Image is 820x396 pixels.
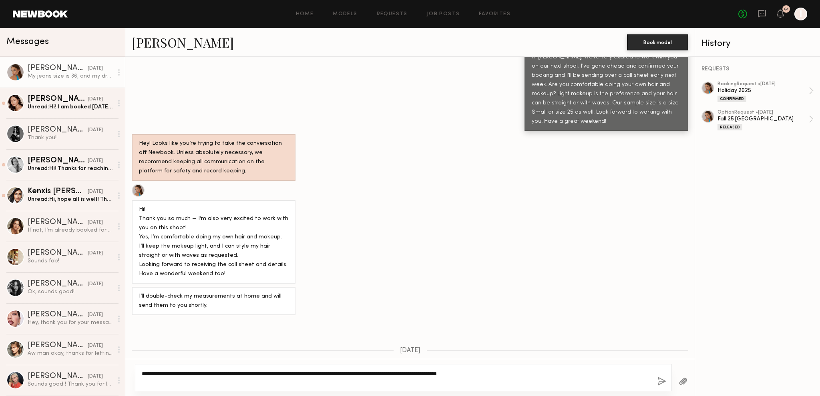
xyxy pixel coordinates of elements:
div: [DATE] [88,219,103,226]
div: [PERSON_NAME] [28,218,88,226]
div: Hi! Thank you so much — I’m also very excited to work with you on this shoot! Yes, I’m comfortabl... [139,205,288,279]
div: [DATE] [88,96,103,103]
a: optionRequest •[DATE]Fall 25 [GEOGRAPHIC_DATA]Released [717,110,814,130]
div: Unread: Hi! I am booked [DATE]-[DATE], would love to do the holiday shoot but the 7th I am not av... [28,103,113,111]
a: Home [296,12,314,17]
div: 61 [784,7,789,12]
div: [PERSON_NAME] [28,280,88,288]
div: Unread: Hi, hope all is well! Thank you for reaching out for the 19th. Unfortunately, I won’t be ... [28,196,113,203]
span: Messages [6,37,49,46]
div: Aw man okay, thanks for letting me know. Hope to connect with you another time then! [28,350,113,357]
span: [DATE] [400,347,420,354]
div: Kenxis [PERSON_NAME] [28,188,88,196]
div: [PERSON_NAME] [28,64,88,72]
div: Sounds good ! Thank you for letting me know. [28,380,113,388]
button: Book model [627,34,688,50]
div: [DATE] [88,373,103,380]
a: Favorites [479,12,510,17]
div: [DATE] [88,126,103,134]
div: My jeans size is 36, and my dress size is S [28,72,113,80]
div: [PERSON_NAME] [28,372,88,380]
div: [DATE] [88,342,103,350]
div: Released [717,124,742,130]
div: [DATE] [88,311,103,319]
div: [PERSON_NAME] [28,311,88,319]
div: I’ll double-check my measurements at home and will send them to you shortly. [139,292,288,310]
div: option Request • [DATE] [717,110,809,115]
div: History [701,39,814,48]
div: Thank you!! [28,134,113,142]
div: [PERSON_NAME] [28,157,88,165]
div: Fall 25 [GEOGRAPHIC_DATA] [717,115,809,123]
div: [DATE] [88,65,103,72]
div: REQUESTS [701,66,814,72]
div: Hey, thank you for your message. Unfortunately I am not available for the date. If the client is ... [28,319,113,326]
div: Confirmed [717,96,746,102]
div: [PERSON_NAME] [28,126,88,134]
div: [PERSON_NAME] [28,342,88,350]
div: Holiday 2025 [717,87,809,94]
div: [PERSON_NAME] [28,249,88,257]
a: Job Posts [427,12,460,17]
a: I [794,8,807,20]
div: [DATE] [88,280,103,288]
a: Models [333,12,357,17]
a: [PERSON_NAME] [132,34,234,51]
div: [DATE] [88,157,103,165]
div: booking Request • [DATE] [717,82,809,87]
div: [DATE] [88,250,103,257]
div: Sounds fab! [28,257,113,265]
a: Book model [627,38,688,45]
div: [PERSON_NAME] [28,95,88,103]
a: Requests [377,12,408,17]
a: bookingRequest •[DATE]Holiday 2025Confirmed [717,82,814,102]
div: If not, I’m already booked for a job on [DATE] now, but I can do [DATE] or [DATE] [28,226,113,234]
div: Unread: Hi! Thanks for reaching out just wanted to check in if you have decided on a model for th... [28,165,113,172]
div: Hey! Looks like you’re trying to take the conversation off Newbook. Unless absolutely necessary, ... [139,139,288,176]
div: Ok, sounds good! [28,288,113,296]
div: Hi [PERSON_NAME], We're very excited to work with you on our next shoot. I've gone ahead and conf... [532,53,681,126]
div: [DATE] [88,188,103,196]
